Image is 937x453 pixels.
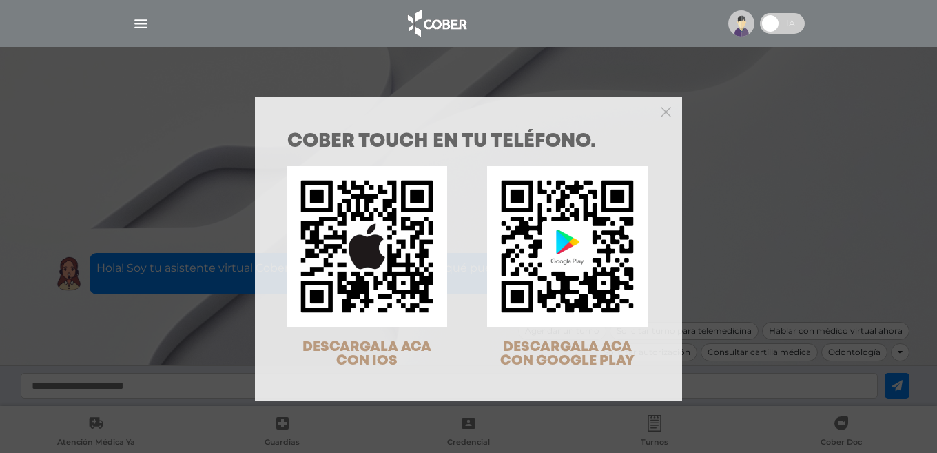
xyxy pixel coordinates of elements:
[302,341,431,368] span: DESCARGALA ACA CON IOS
[661,105,671,117] button: Close
[287,132,650,152] h1: COBER TOUCH en tu teléfono.
[287,166,447,327] img: qr-code
[487,166,648,327] img: qr-code
[500,341,635,368] span: DESCARGALA ACA CON GOOGLE PLAY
